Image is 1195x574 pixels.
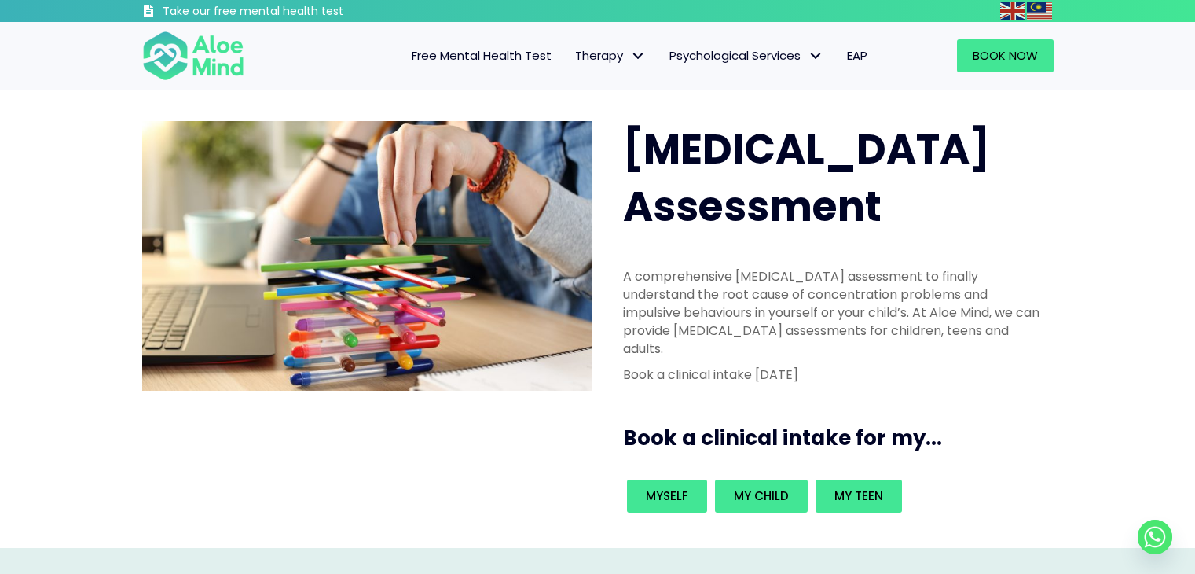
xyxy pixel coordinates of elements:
a: Psychological ServicesPsychological Services: submenu [658,39,835,72]
img: Aloe mind Logo [142,30,244,82]
a: Book Now [957,39,1054,72]
span: [MEDICAL_DATA] Assessment [623,120,990,235]
p: A comprehensive [MEDICAL_DATA] assessment to finally understand the root cause of concentration p... [623,267,1044,359]
img: ms [1027,2,1052,20]
h3: Take our free mental health test [163,4,427,20]
span: Therapy [575,47,646,64]
span: My child [734,488,789,504]
a: EAP [835,39,879,72]
a: Whatsapp [1138,520,1172,554]
img: ADHD photo [142,121,592,391]
span: Book Now [973,47,1038,64]
span: EAP [847,47,867,64]
a: Free Mental Health Test [400,39,563,72]
a: Malay [1027,2,1054,20]
h3: Book a clinical intake for my... [623,424,1060,452]
span: Myself [646,488,688,504]
img: en [1000,2,1025,20]
span: Psychological Services: submenu [805,45,827,68]
a: My child [715,480,808,513]
div: Book an intake for my... [623,476,1044,517]
span: My teen [834,488,883,504]
p: Book a clinical intake [DATE] [623,366,1044,384]
a: Take our free mental health test [142,4,427,22]
a: English [1000,2,1027,20]
a: My teen [816,480,902,513]
span: Free Mental Health Test [412,47,552,64]
nav: Menu [265,39,879,72]
span: Therapy: submenu [627,45,650,68]
a: TherapyTherapy: submenu [563,39,658,72]
a: Myself [627,480,707,513]
span: Psychological Services [669,47,823,64]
